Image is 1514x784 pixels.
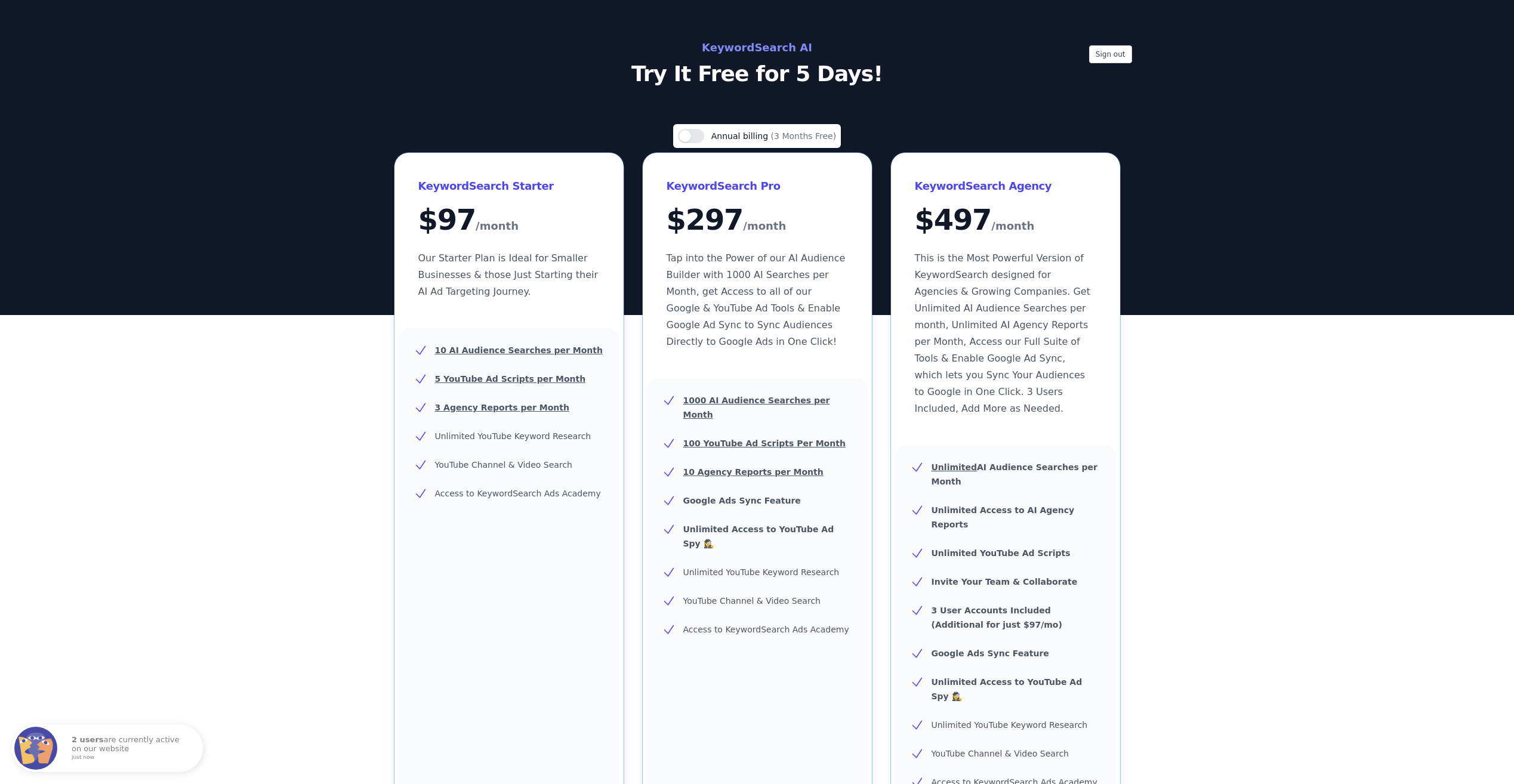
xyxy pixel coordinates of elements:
p: Try It Free for 5 Days! [490,62,1025,86]
h2: KeywordSearch AI [490,38,1025,57]
h3: KeywordSearch Pro [667,177,848,196]
div: $ 97 [418,205,600,236]
span: Unlimited YouTube Keyword Research [683,567,840,577]
span: YouTube Channel & Video Search [932,749,1069,758]
b: Google Ads Sync Feature [683,496,801,505]
img: Fomo [14,727,57,770]
span: Tap into the Power of our AI Audience Builder with 1000 AI Searches per Month, get Access to all ... [667,252,846,347]
span: (3 Months Free) [771,131,837,141]
span: Access to KeywordSearch Ads Academy [435,489,601,498]
b: Unlimited Access to YouTube Ad Spy 🕵️‍♀️ [683,524,834,548]
strong: 2 users [72,735,104,744]
span: /month [743,217,786,236]
b: AI Audience Searches per Month [932,462,1098,486]
h3: KeywordSearch Agency [915,177,1096,196]
b: Invite Your Team & Collaborate [932,577,1078,587]
span: /month [476,217,519,236]
span: Access to KeywordSearch Ads Academy [683,625,849,634]
u: 10 AI Audience Searches per Month [435,345,603,355]
u: 3 Agency Reports per Month [435,403,569,412]
b: Unlimited Access to YouTube Ad Spy 🕵️‍♀️ [932,677,1083,701]
p: are currently active on our website [72,736,191,760]
small: just now [72,755,187,761]
span: This is the Most Powerful Version of KeywordSearch designed for Agencies & Growing Companies. Get... [915,252,1090,414]
span: Unlimited YouTube Keyword Research [932,720,1088,730]
u: 100 YouTube Ad Scripts Per Month [683,439,846,448]
b: Unlimited Access to AI Agency Reports [932,505,1075,529]
span: Unlimited YouTube Keyword Research [435,431,591,441]
span: Annual billing [711,131,771,141]
b: Unlimited YouTube Ad Scripts [932,548,1071,558]
b: Google Ads Sync Feature [932,649,1049,658]
u: 1000 AI Audience Searches per Month [683,396,830,419]
div: $ 297 [667,205,848,236]
b: 3 User Accounts Included (Additional for just $97/mo) [932,606,1062,629]
span: /month [991,217,1034,236]
h3: KeywordSearch Starter [418,177,600,196]
button: Sign out [1089,45,1132,63]
u: 10 Agency Reports per Month [683,467,824,477]
span: YouTube Channel & Video Search [683,596,821,606]
span: YouTube Channel & Video Search [435,460,572,470]
span: Our Starter Plan is Ideal for Smaller Businesses & those Just Starting their AI Ad Targeting Jour... [418,252,599,297]
div: $ 497 [915,205,1096,236]
u: Unlimited [932,462,978,472]
u: 5 YouTube Ad Scripts per Month [435,374,586,384]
